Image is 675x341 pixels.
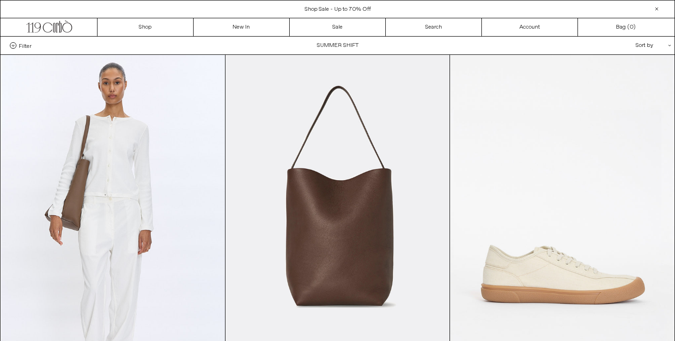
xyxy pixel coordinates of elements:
[581,37,665,54] div: Sort by
[194,18,290,36] a: New In
[482,18,578,36] a: Account
[578,18,674,36] a: Bag ()
[290,18,386,36] a: Sale
[305,6,371,13] a: Shop Sale - Up to 70% Off
[630,23,633,31] span: 0
[97,18,194,36] a: Shop
[630,23,636,31] span: )
[19,42,31,49] span: Filter
[386,18,482,36] a: Search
